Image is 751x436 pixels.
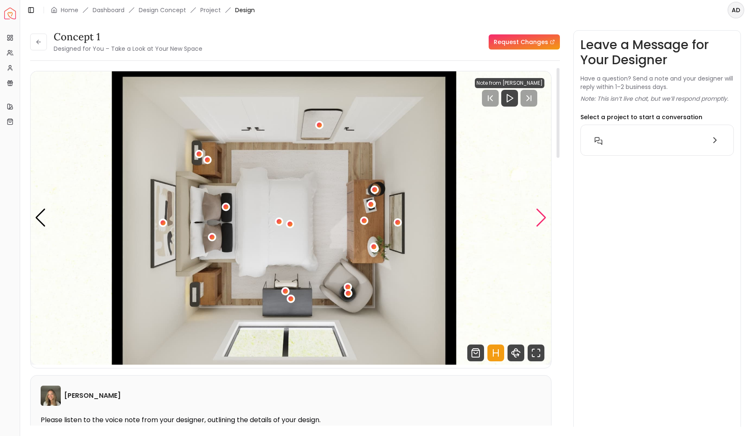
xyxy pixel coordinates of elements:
[93,6,124,14] a: Dashboard
[41,386,61,406] img: Sarah Nelson
[728,3,743,18] span: AD
[475,78,544,88] div: Note from [PERSON_NAME]
[64,391,121,401] h6: [PERSON_NAME]
[580,113,702,121] p: Select a project to start a conversation
[487,345,504,361] svg: Hotspots Toggle
[41,416,541,424] p: Please listen to the voice note from your designer, outlining the details of your design.
[235,6,255,14] span: Design
[139,6,186,14] li: Design Concept
[31,71,551,365] img: Design Render 4
[580,37,734,68] h3: Leave a Message for Your Designer
[467,345,484,361] svg: Shop Products from this design
[536,209,547,227] div: Next slide
[51,6,255,14] nav: breadcrumb
[580,74,734,91] p: Have a question? Send a note and your designer will reply within 1–2 business days.
[31,71,551,365] div: Carousel
[580,94,728,103] p: Note: This isn’t live chat, but we’ll respond promptly.
[54,44,202,53] small: Designed for You – Take a Look at Your New Space
[728,2,744,18] button: AD
[54,30,202,44] h3: concept 1
[35,209,46,227] div: Previous slide
[31,71,551,365] div: 4 / 4
[61,6,78,14] a: Home
[4,8,16,19] a: Spacejoy
[508,345,524,361] svg: 360 View
[505,93,515,103] svg: Play
[4,8,16,19] img: Spacejoy Logo
[528,345,544,361] svg: Fullscreen
[200,6,221,14] a: Project
[489,34,560,50] a: Request Changes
